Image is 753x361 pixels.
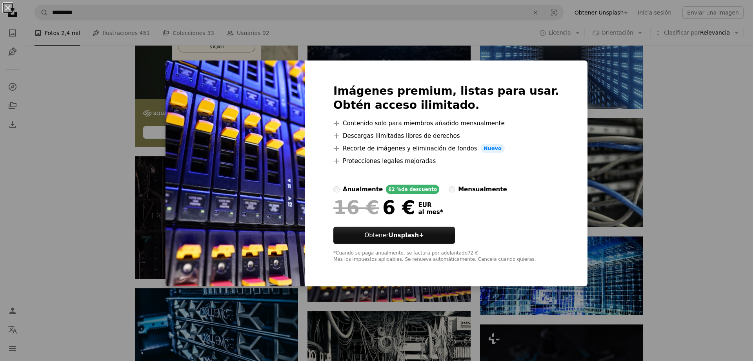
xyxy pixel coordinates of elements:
[418,209,443,216] span: al mes *
[458,185,507,194] div: mensualmente
[333,227,455,244] button: ObtenerUnsplash+
[333,186,340,192] input: anualmente62 %de descuento
[333,197,415,218] div: 6 €
[480,144,505,153] span: Nuevo
[166,60,305,287] img: premium_photo-1682145177356-33efa0ee06f1
[449,186,455,192] input: mensualmente
[418,202,443,209] span: EUR
[333,119,559,128] li: Contenido solo para miembros añadido mensualmente
[333,131,559,141] li: Descargas ilimitadas libres de derechos
[333,250,559,263] div: *Cuando se paga anualmente, se factura por adelantado 72 € Más los impuestos aplicables. Se renue...
[333,144,559,153] li: Recorte de imágenes y eliminación de fondos
[389,232,424,239] strong: Unsplash+
[333,84,559,112] h2: Imágenes premium, listas para usar. Obtén acceso ilimitado.
[386,185,439,194] div: 62 % de descuento
[333,156,559,166] li: Protecciones legales mejoradas
[343,185,383,194] div: anualmente
[333,197,379,218] span: 16 €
